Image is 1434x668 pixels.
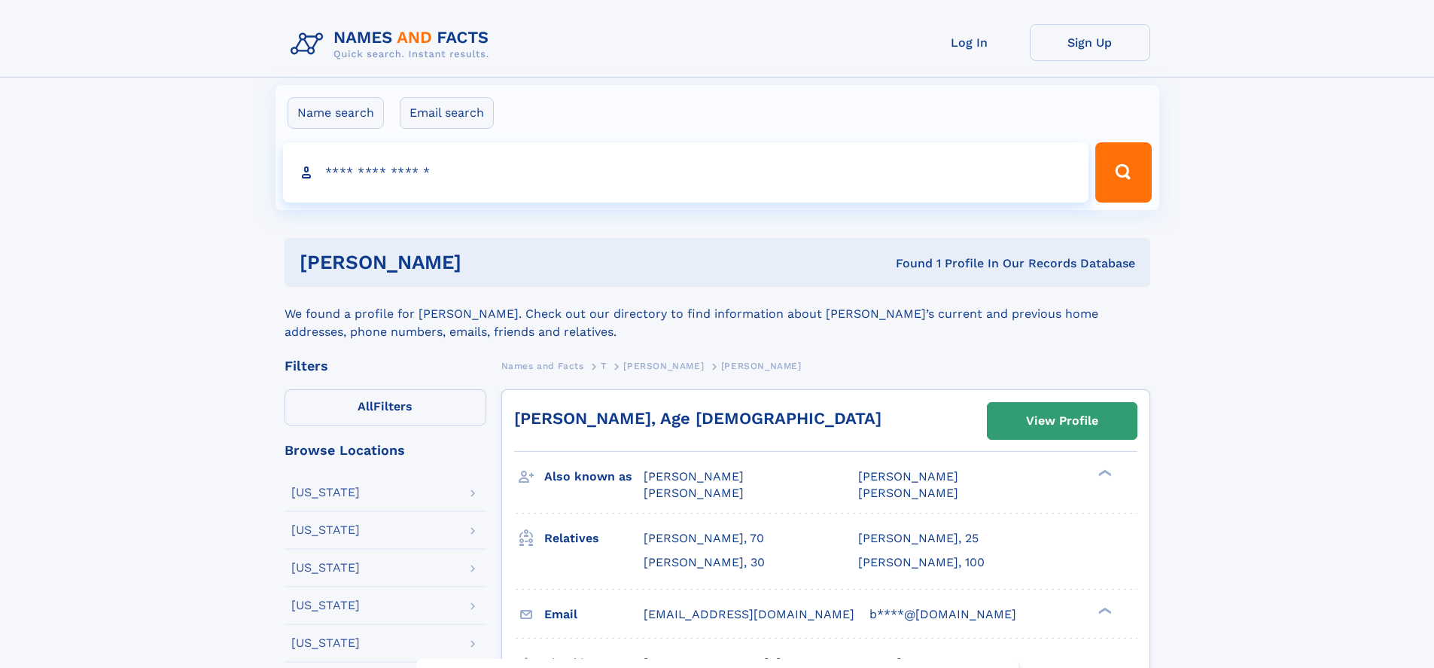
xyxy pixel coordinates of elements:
input: search input [283,142,1089,203]
div: Found 1 Profile In Our Records Database [678,255,1135,272]
h3: Relatives [544,526,644,551]
div: ❯ [1095,605,1113,615]
span: [PERSON_NAME] [623,361,704,371]
span: [EMAIL_ADDRESS][DOMAIN_NAME] [644,607,854,621]
span: T [601,361,607,371]
span: [PERSON_NAME] [644,486,744,500]
label: Email search [400,97,494,129]
a: Sign Up [1030,24,1150,61]
a: [PERSON_NAME], 30 [644,554,765,571]
span: [PERSON_NAME] [644,469,744,483]
a: [PERSON_NAME], 25 [858,530,979,547]
h3: Email [544,602,644,627]
span: [PERSON_NAME] [858,469,958,483]
a: [PERSON_NAME], Age [DEMOGRAPHIC_DATA] [514,409,881,428]
div: Browse Locations [285,444,486,457]
span: All [358,399,373,413]
div: Filters [285,359,486,373]
label: Name search [288,97,384,129]
img: Logo Names and Facts [285,24,501,65]
span: [PERSON_NAME] [858,486,958,500]
div: [US_STATE] [291,524,360,536]
a: T [601,356,607,375]
div: [US_STATE] [291,637,360,649]
div: [US_STATE] [291,487,360,499]
div: [US_STATE] [291,562,360,574]
div: [US_STATE] [291,599,360,612]
a: [PERSON_NAME], 70 [644,530,764,547]
button: Search Button [1095,142,1151,203]
div: ❯ [1095,468,1113,478]
span: [PERSON_NAME] [721,361,802,371]
a: [PERSON_NAME], 100 [858,554,985,571]
a: [PERSON_NAME] [623,356,704,375]
a: Log In [909,24,1030,61]
div: View Profile [1026,404,1098,438]
h3: Also known as [544,464,644,490]
div: We found a profile for [PERSON_NAME]. Check out our directory to find information about [PERSON_N... [285,287,1150,341]
a: View Profile [988,403,1137,439]
a: Names and Facts [501,356,584,375]
h1: [PERSON_NAME] [300,253,679,272]
label: Filters [285,389,486,426]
